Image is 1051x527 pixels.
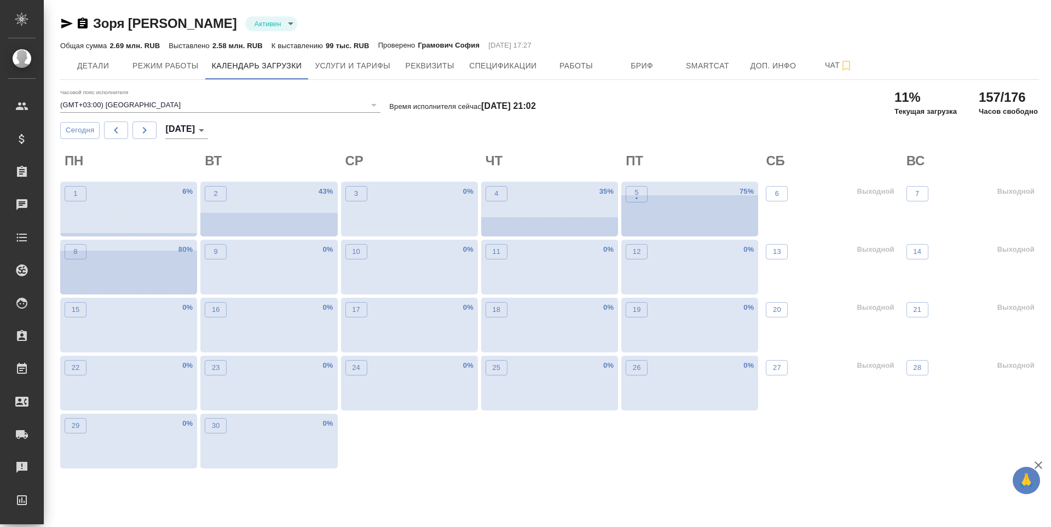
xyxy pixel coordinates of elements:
[205,244,227,259] button: 9
[463,302,473,313] p: 0 %
[906,152,1039,170] h2: ВС
[626,152,758,170] h2: ПТ
[775,188,779,199] p: 6
[60,122,100,139] button: Сегодня
[913,246,921,257] p: 14
[1017,469,1036,492] span: 🙏
[322,418,333,429] p: 0 %
[178,244,193,255] p: 80 %
[354,188,358,199] p: 3
[205,418,227,433] button: 30
[73,188,77,199] p: 1
[603,302,614,313] p: 0 %
[492,304,500,315] p: 18
[492,246,500,257] p: 11
[488,40,532,51] p: [DATE] 17:27
[486,360,507,375] button: 25
[813,59,865,72] span: Чат
[550,59,603,73] span: Работы
[997,360,1035,371] p: Выходной
[212,304,220,315] p: 16
[906,302,928,317] button: 21
[766,186,788,201] button: 6
[766,302,788,317] button: 20
[65,186,86,201] button: 1
[65,244,86,259] button: 8
[906,360,928,375] button: 28
[997,302,1035,313] p: Выходной
[633,304,641,315] p: 19
[773,246,781,257] p: 13
[634,187,638,198] p: 5
[67,59,119,73] span: Детали
[894,106,957,117] p: Текущая загрузка
[626,302,648,317] button: 19
[132,59,199,73] span: Режим работы
[740,186,754,197] p: 75 %
[915,188,919,199] p: 7
[72,362,80,373] p: 22
[766,152,898,170] h2: СБ
[315,59,390,73] span: Услуги и тарифы
[494,188,498,199] p: 4
[73,246,77,257] p: 8
[345,152,478,170] h2: СР
[212,420,220,431] p: 30
[857,302,894,313] p: Выходной
[322,244,333,255] p: 0 %
[212,59,302,73] span: Календарь загрузки
[486,152,618,170] h2: ЧТ
[906,186,928,201] button: 7
[205,302,227,317] button: 16
[766,244,788,259] button: 13
[212,362,220,373] p: 23
[65,418,86,433] button: 29
[894,89,957,106] h2: 11%
[773,362,781,373] p: 27
[603,360,614,371] p: 0 %
[463,244,473,255] p: 0 %
[979,89,1038,106] h2: 157/176
[319,186,333,197] p: 43 %
[345,186,367,201] button: 3
[492,362,500,373] p: 25
[93,16,236,31] a: Зоря [PERSON_NAME]
[840,59,853,72] svg: Подписаться
[743,244,754,255] p: 0 %
[481,101,536,111] h4: [DATE] 21:02
[205,360,227,375] button: 23
[345,244,367,259] button: 10
[403,59,456,73] span: Реквизиты
[486,186,507,201] button: 4
[345,302,367,317] button: 17
[633,246,641,257] p: 12
[352,304,360,315] p: 17
[913,362,921,373] p: 28
[743,302,754,313] p: 0 %
[65,302,86,317] button: 15
[205,152,337,170] h2: ВТ
[626,186,648,202] button: 5•
[857,244,894,255] p: Выходной
[65,360,86,375] button: 22
[272,42,326,50] p: К выставлению
[65,152,197,170] h2: ПН
[212,42,263,50] p: 2.58 млн. RUB
[60,17,73,30] button: Скопировать ссылку для ЯМессенджера
[616,59,668,73] span: Бриф
[857,186,894,197] p: Выходной
[326,42,369,50] p: 99 тыс. RUB
[165,121,208,139] div: [DATE]
[60,90,129,95] label: Часовой пояс исполнителя
[418,40,480,51] p: Грамович София
[214,246,218,257] p: 9
[76,17,89,30] button: Скопировать ссылку
[469,59,536,73] span: Спецификации
[1013,467,1040,494] button: 🙏
[322,302,333,313] p: 0 %
[626,244,648,259] button: 12
[182,186,193,197] p: 6 %
[463,360,473,371] p: 0 %
[322,360,333,371] p: 0 %
[352,246,360,257] p: 10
